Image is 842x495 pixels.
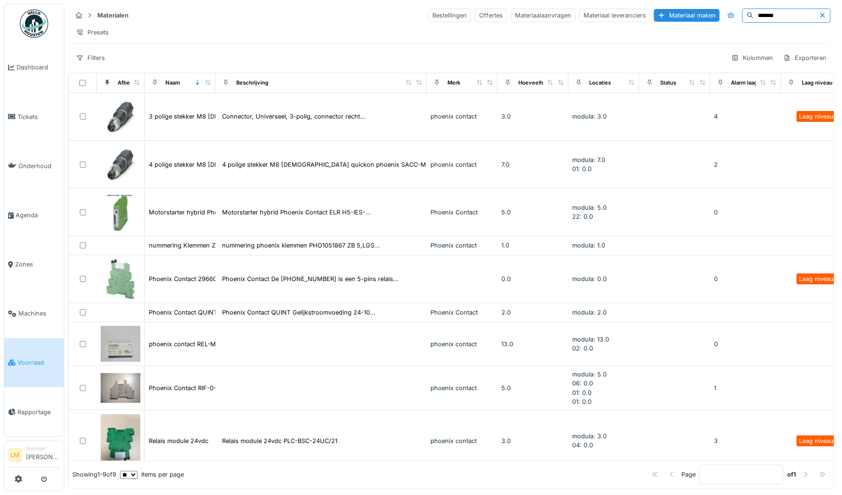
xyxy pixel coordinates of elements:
div: 13.0 [501,340,565,349]
div: 4 [714,112,777,121]
div: nummering Klemmen ZB 5,LGS(1-100/verp.) [149,241,275,250]
span: 22: 0.0 [572,213,593,220]
div: Phoenix Contact QUINT Gelijkstroomvoeding 24-10... [222,308,376,317]
span: 01: 0.0 [572,398,592,405]
span: 01: 0.0 [572,165,592,172]
div: Phoenix Contact RIF-0-RPT-12DC Relais 12 vdc [149,384,284,393]
div: Manager [26,445,60,452]
span: Voorraad [17,358,60,367]
div: phoenix contact REL-MR- 24DC/21 - steekrelais 24vDC [149,340,307,349]
div: 3 [714,436,777,445]
div: 0 [714,208,777,217]
a: Voorraad [4,338,64,387]
div: Phoenix contact [430,241,494,250]
div: 3.0 [501,112,565,121]
img: Phoenix Contact 2966016 RELAISVOET 5PINS SCHROEF [101,259,140,299]
div: Phoenix Contact 2966016 RELAISVOET 5PINS SCHROEF [149,274,312,283]
div: phoenix contact [430,340,494,349]
div: Phoenix Contact [430,208,494,217]
div: 5.0 [501,384,565,393]
span: 02: 0.0 [572,345,593,352]
div: Afbeelding [118,79,146,87]
strong: of 1 [787,470,796,479]
a: Machines [4,289,64,338]
span: Rapportage [17,408,60,417]
div: Laag niveau [799,274,834,283]
div: Hoeveelheid [518,79,551,87]
a: Agenda [4,190,64,239]
span: modula: 5.0 [572,204,607,211]
div: 1.0 [501,241,565,250]
div: Kolommen [727,51,777,65]
li: [PERSON_NAME] [26,445,60,465]
div: nummering phoenix klemmen PHO1051867 ZB 5,LGS... [222,241,380,250]
div: Phoenix Contact QUINT Gelijkstroomvoeding 24-10A -2866763 [149,308,332,317]
div: items per page [120,470,184,479]
div: Phoenix Contact [430,308,494,317]
div: Motorstarter hybrid Phoenix Contact ELR H5-IES-... [222,208,371,217]
span: 04: 0.0 [572,442,593,449]
span: modula: 1.0 [572,242,605,249]
span: Onderhoud [18,162,60,171]
div: Page [681,470,696,479]
a: Zones [4,240,64,289]
a: Rapportage [4,387,64,436]
img: phoenix contact REL-MR- 24DC/21 - steekrelais 24vDC [101,326,140,362]
div: 4 polige stekker M8 [DEMOGRAPHIC_DATA] quickon phoenix SACC-M... [222,160,432,169]
span: Tickets [17,112,60,121]
div: Locaties [589,79,611,87]
div: Naam [165,79,180,87]
div: 2 [714,160,777,169]
span: modula: 5.0 [572,371,607,378]
div: Phoenix Contact De [PHONE_NUMBER] is een 5-pins relais... [222,274,399,283]
div: Materiaalaanvragen [511,9,576,22]
div: Filters [72,51,109,65]
strong: Materialen [94,11,132,20]
div: 4 polige stekker M8 [DEMOGRAPHIC_DATA] quickon phoenix SACC-M 8MS-4QO-0,5-M [149,160,405,169]
div: 0.0 [501,274,565,283]
div: Bestellingen [428,9,471,22]
div: Status [660,79,676,87]
img: Relais module 24vdc [101,414,140,467]
span: modula: 13.0 [572,336,609,343]
span: Dashboard [17,63,60,72]
div: Merk [447,79,460,87]
div: phoenix contact [430,112,494,121]
div: Showing 1 - 9 of 9 [72,470,116,479]
div: 3 polige stekker M8 [DEMOGRAPHIC_DATA] quickon PHOENIX SACC-M 8MS-3QO-0,25-M [149,112,413,121]
div: 7.0 [501,160,565,169]
div: 2.0 [501,308,565,317]
div: Presets [72,26,113,39]
div: phoenix contact [430,384,494,393]
span: modula: 3.0 [572,433,607,440]
span: modula: 2.0 [572,309,607,316]
img: 4 polige stekker M8 male quickon phoenix SACC-M 8MS-4QO-0,5-M [101,145,140,184]
span: 01: 0.0 [572,389,592,396]
img: Badge_color-CXgf-gQk.svg [20,9,48,38]
img: Motorstarter hybrid Phoenix Contact ELR H5-IES-SC-24DC [101,192,140,232]
div: phoenix contact [430,436,494,445]
div: 5.0 [501,208,565,217]
div: phoenix contact [430,160,494,169]
div: Relais module 24vdc [149,436,208,445]
div: Exporteren [779,51,831,65]
span: 06: 0.0 [572,380,593,387]
li: LM [8,448,22,462]
a: Tickets [4,92,64,141]
div: 1 [714,384,777,393]
span: Machines [18,309,60,318]
img: Phoenix Contact RIF-0-RPT-12DC Relais 12 vdc [101,373,140,403]
div: Offertes [475,9,507,22]
span: Zones [15,260,60,269]
span: modula: 7.0 [572,156,605,163]
div: Laag niveau [799,436,834,445]
a: LM Manager[PERSON_NAME] [8,445,60,468]
div: Materiaal leveranciers [579,9,650,22]
div: Beschrijving [236,79,268,87]
span: Agenda [16,211,60,220]
a: Onderhoud [4,141,64,190]
div: Alarm laag niveau [731,79,776,87]
div: Laag niveau [799,112,834,121]
div: 3.0 [501,436,565,445]
div: Connector, Universeel, 3-polig, connector recht... [222,112,366,121]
